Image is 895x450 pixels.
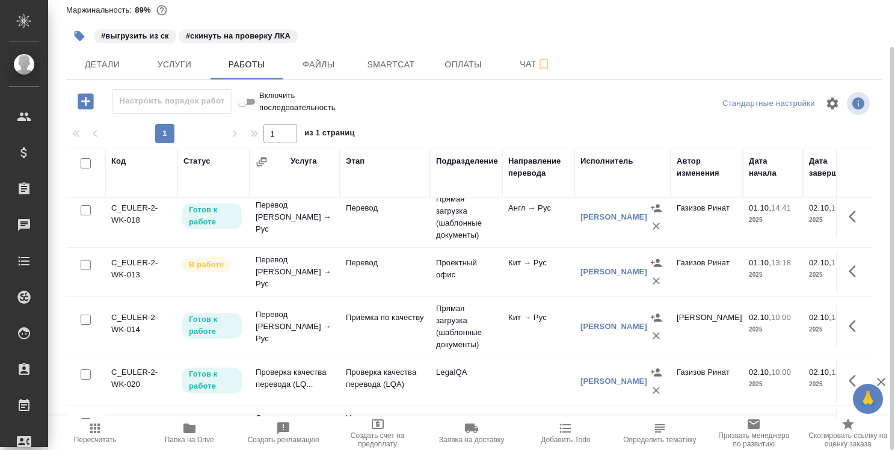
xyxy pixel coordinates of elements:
[771,368,791,377] p: 10:00
[183,155,211,167] div: Статус
[580,377,647,386] a: [PERSON_NAME]
[186,30,291,42] p: #скинуть на проверку ЛКА
[647,363,665,381] button: Назначить
[189,204,235,228] p: Готов к работе
[809,269,857,281] p: 2025
[290,57,348,72] span: Файлы
[623,436,696,444] span: Определить тематику
[105,251,177,293] td: C_EULER-2-WK-013
[749,368,771,377] p: 02.10,
[841,312,870,341] button: Здесь прячутся важные кнопки
[809,214,857,226] p: 2025
[841,415,870,444] button: Здесь прячутся важные кнопки
[74,436,117,444] span: Пересчитать
[439,436,504,444] span: Заявка на доставку
[506,57,564,72] span: Чат
[346,412,424,448] p: Нотариальное заверение подлинности по...
[180,312,244,340] div: Исполнитель может приступить к работе
[749,324,797,336] p: 2025
[771,258,791,267] p: 13:18
[749,203,771,212] p: 01.10,
[647,217,665,235] button: Удалить
[808,431,888,448] span: Скопировать ссылку на оценку заказа
[180,202,244,230] div: Исполнитель может приступить к работе
[613,416,707,450] button: Определить тематику
[541,436,590,444] span: Добавить Todo
[809,313,831,322] p: 02.10,
[671,251,743,293] td: Газизов Ринат
[73,57,131,72] span: Детали
[180,415,244,431] div: Можно подбирать исполнителей
[749,155,797,179] div: Дата начала
[135,5,153,14] p: 89%
[362,57,420,72] span: Smartcat
[502,251,574,293] td: Кит → Рус
[165,436,214,444] span: Папка на Drive
[330,416,424,450] button: Создать счет на предоплату
[177,30,299,40] span: скинуть на проверку ЛКА
[809,378,857,390] p: 2025
[847,92,872,115] span: Посмотреть информацию
[346,155,364,167] div: Этап
[436,155,498,167] div: Подразделение
[749,269,797,281] p: 2025
[537,57,551,72] svg: Подписаться
[105,360,177,402] td: C_EULER-2-WK-020
[714,431,793,448] span: Призвать менеджера по развитию
[858,386,878,411] span: 🙏
[48,416,142,450] button: Пересчитать
[259,90,336,114] span: Включить последовательность
[809,203,831,212] p: 02.10,
[430,187,502,247] td: Прямая загрузка (шаблонные документы)
[291,155,316,167] div: Услуга
[707,416,801,450] button: Призвать менеджера по развитию
[771,313,791,322] p: 10:00
[430,297,502,357] td: Прямая загрузка (шаблонные документы)
[93,30,177,40] span: выгрузить из ск
[647,415,665,433] button: Назначить
[430,360,502,402] td: LegalQA
[580,322,647,331] a: [PERSON_NAME]
[101,30,169,42] p: #выгрузить из ск
[647,381,665,399] button: Удалить
[671,196,743,238] td: Газизов Ринат
[218,57,275,72] span: Работы
[841,366,870,395] button: Здесь прячутся важные кнопки
[809,368,831,377] p: 02.10,
[111,155,126,167] div: Код
[250,193,340,241] td: Перевод [PERSON_NAME] → Рус
[801,416,895,450] button: Скопировать ссылку на оценку заказа
[518,416,612,450] button: Добавить Todo
[831,368,851,377] p: 11:00
[580,155,633,167] div: Исполнитель
[771,203,791,212] p: 14:41
[66,23,93,49] button: Добавить тэг
[841,257,870,286] button: Здесь прячутся важные кнопки
[69,89,102,114] button: Добавить работу
[346,257,424,269] p: Перевод
[425,416,518,450] button: Заявка на доставку
[66,5,135,14] p: Маржинальность:
[647,254,665,272] button: Назначить
[809,258,831,267] p: 02.10,
[580,267,647,276] a: [PERSON_NAME]
[502,196,574,238] td: Англ → Рус
[502,306,574,348] td: Кит → Рус
[831,313,851,322] p: 14:00
[647,272,665,290] button: Удалить
[304,126,355,143] span: из 1 страниц
[180,257,244,273] div: Исполнитель выполняет работу
[809,324,857,336] p: 2025
[430,251,502,293] td: Проектный офис
[831,258,851,267] p: 10:00
[677,155,737,179] div: Автор изменения
[434,57,492,72] span: Оплаты
[749,378,797,390] p: 2025
[250,248,340,296] td: Перевод [PERSON_NAME] → Рус
[189,259,224,271] p: В работе
[346,202,424,214] p: Перевод
[749,214,797,226] p: 2025
[105,306,177,348] td: C_EULER-2-WK-014
[105,196,177,238] td: C_EULER-2-WK-018
[809,155,857,179] div: Дата завершения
